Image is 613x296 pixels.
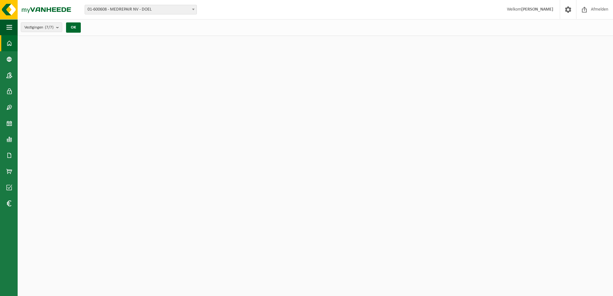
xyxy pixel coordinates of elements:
span: Vestigingen [24,23,54,32]
strong: [PERSON_NAME] [521,7,553,12]
button: OK [66,22,81,33]
button: Vestigingen(7/7) [21,22,62,32]
count: (7/7) [45,25,54,29]
span: 01-600608 - MEDREPAIR NV - DOEL [85,5,197,14]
